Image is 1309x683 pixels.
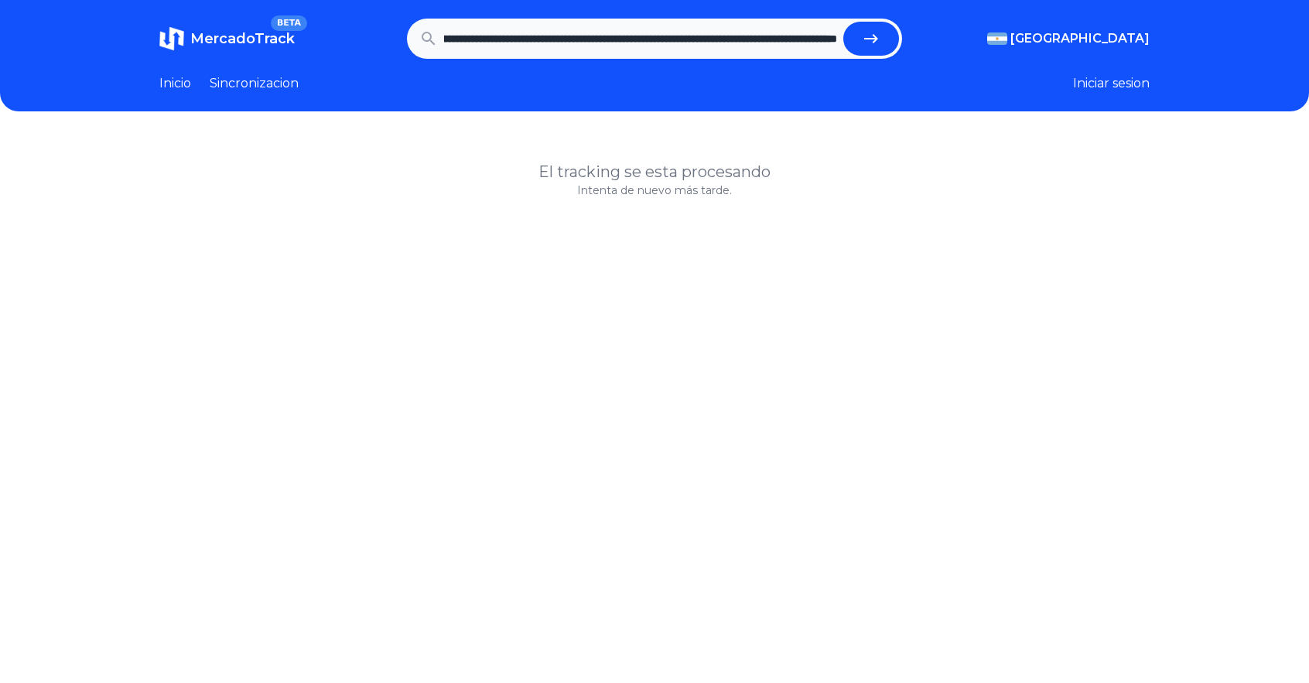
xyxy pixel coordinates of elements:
[1010,29,1150,48] span: [GEOGRAPHIC_DATA]
[159,74,191,93] a: Inicio
[159,183,1150,198] p: Intenta de nuevo más tarde.
[210,74,299,93] a: Sincronizacion
[159,161,1150,183] h1: El tracking se esta procesando
[987,29,1150,48] button: [GEOGRAPHIC_DATA]
[159,26,184,51] img: MercadoTrack
[987,32,1007,45] img: Argentina
[1073,74,1150,93] button: Iniciar sesion
[271,15,307,31] span: BETA
[159,26,295,51] a: MercadoTrackBETA
[190,30,295,47] span: MercadoTrack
